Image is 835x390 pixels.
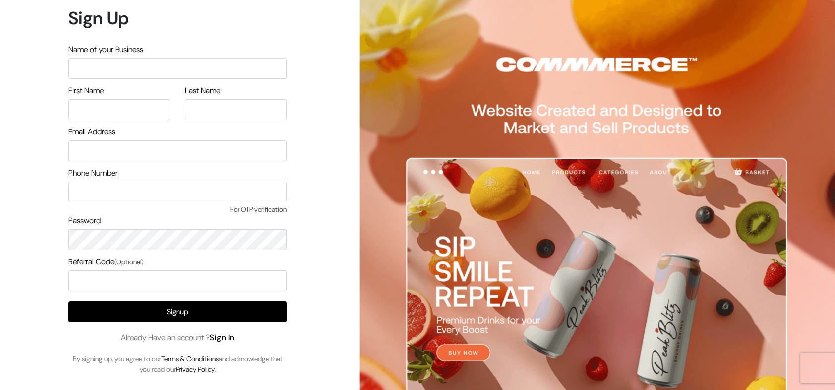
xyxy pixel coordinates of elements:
label: Email Address [68,126,115,138]
label: Referral Code [68,256,144,268]
span: (Optional) [114,258,144,266]
a: Terms & Conditions [161,354,219,363]
a: Sign In [210,332,235,343]
label: Password [68,215,101,227]
label: First Name [68,85,104,97]
span: For OTP verification [68,204,287,215]
a: Privacy Policy [176,365,215,374]
span: Already Have an account ? [121,332,235,344]
label: Name of your Business [68,44,143,56]
button: Signup [68,301,287,322]
label: Phone Number [68,167,118,179]
p: By signing up, you agree to our and acknowledge that you read our . [68,354,287,375]
h1: Sign Up [68,7,287,29]
label: Last Name [185,85,220,97]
